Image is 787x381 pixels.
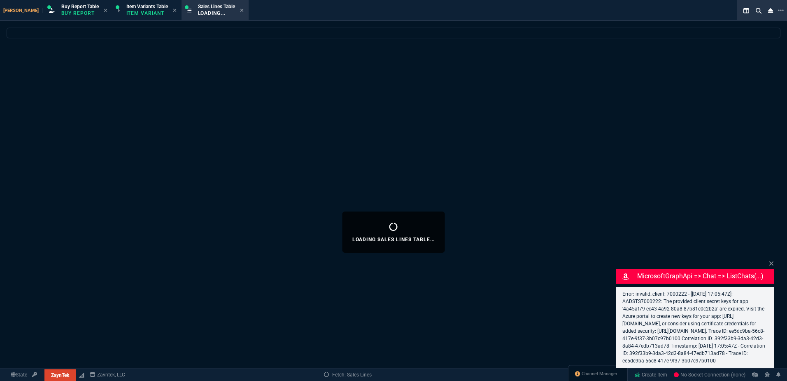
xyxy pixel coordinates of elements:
[198,4,235,9] span: Sales Lines Table
[778,7,784,14] nx-icon: Open New Tab
[126,10,168,16] p: Item Variant
[8,371,30,379] a: Global State
[87,371,128,379] a: msbcCompanyName
[622,290,767,365] p: Error: invalid_client: 7000222 - [[DATE] 17:05:47Z]: AADSTS7000222: The provided client secret ke...
[740,6,752,16] nx-icon: Split Panels
[352,236,435,243] p: Loading Sales Lines Table...
[765,6,776,16] nx-icon: Close Workbench
[637,271,772,281] p: MicrosoftGraphApi => chat => listChats(...)
[30,371,40,379] a: API TOKEN
[61,4,99,9] span: Buy Report Table
[240,7,244,14] nx-icon: Close Tab
[752,6,765,16] nx-icon: Search
[104,7,107,14] nx-icon: Close Tab
[61,10,99,16] p: Buy Report
[3,8,42,13] span: [PERSON_NAME]
[631,369,671,381] a: Create Item
[198,10,235,16] p: Loading...
[173,7,177,14] nx-icon: Close Tab
[126,4,168,9] span: Item Variants Table
[582,371,617,377] span: Channel Manager
[324,371,372,379] a: Fetch: Sales-Lines
[674,372,745,378] span: No Socket Connection (none)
